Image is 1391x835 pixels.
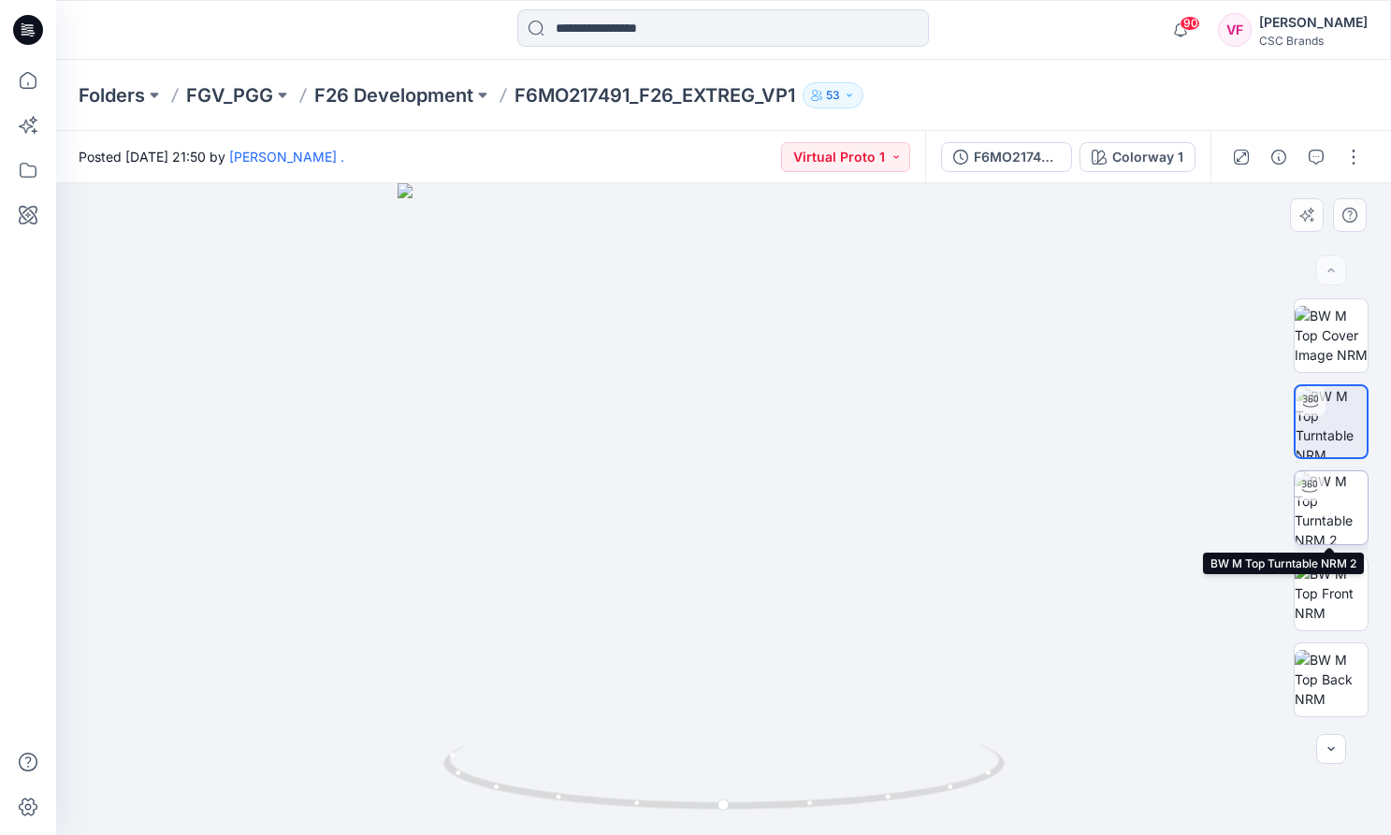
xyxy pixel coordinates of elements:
div: CSC Brands [1259,34,1368,48]
div: [PERSON_NAME] [1259,11,1368,34]
img: BW M Top Cover Image NRM [1295,306,1368,365]
a: F26 Development [314,82,473,108]
img: BW M Top Back NRM [1295,650,1368,709]
div: Colorway 1 [1112,147,1183,167]
img: BW M Top Front NRM [1295,564,1368,623]
span: 90 [1180,16,1200,31]
p: F6MO217491_F26_EXTREG_VP1 [514,82,795,108]
a: [PERSON_NAME] . [229,149,344,165]
div: F6MO217491_F26_EXTREG_VP1 [974,147,1060,167]
div: VF [1218,13,1252,47]
span: Posted [DATE] 21:50 by [79,147,344,166]
button: Details [1264,142,1294,172]
a: Folders [79,82,145,108]
img: BW M Top Turntable NRM [1296,386,1367,457]
button: F6MO217491_F26_EXTREG_VP1 [941,142,1072,172]
p: 53 [826,85,840,106]
a: FGV_PGG [186,82,273,108]
button: 53 [803,82,863,108]
button: Colorway 1 [1079,142,1195,172]
img: BW M Top Turntable NRM 2 [1295,471,1368,544]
